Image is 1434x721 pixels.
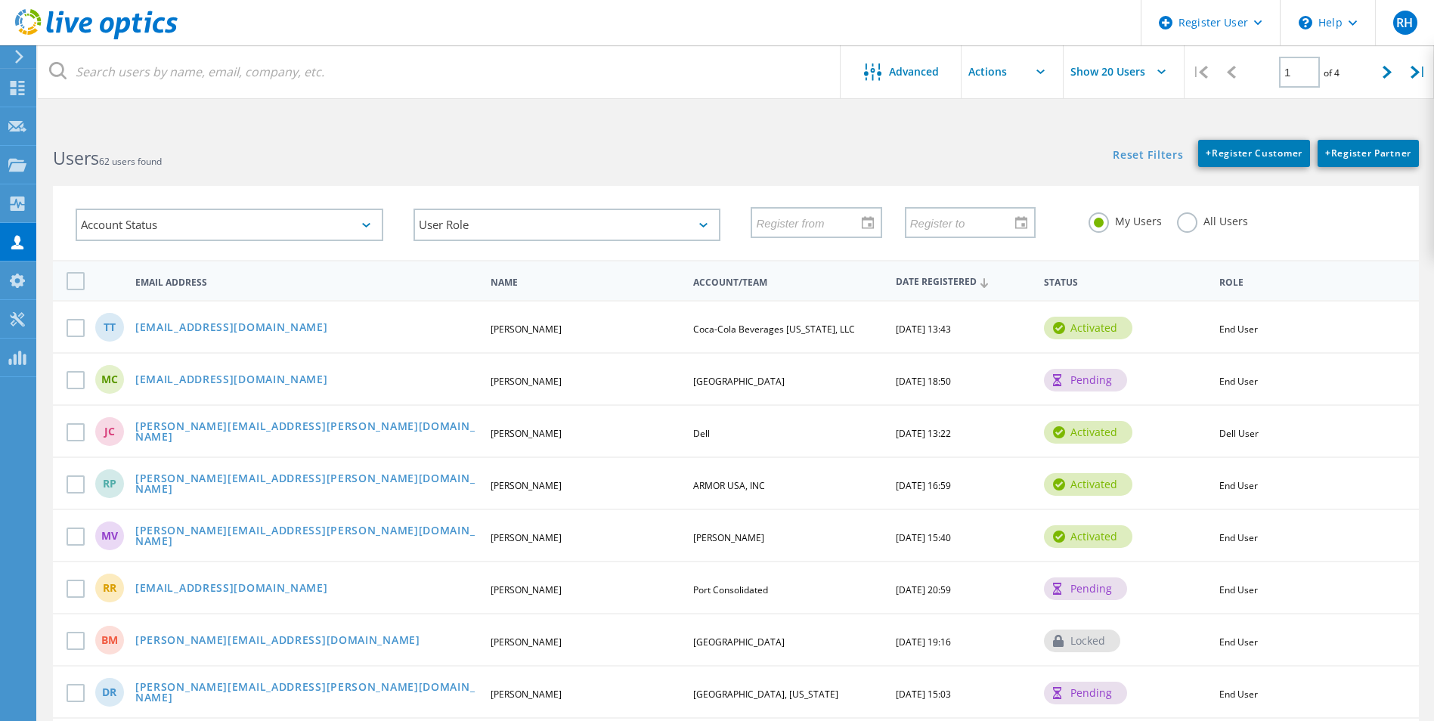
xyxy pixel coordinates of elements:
span: [DATE] 15:40 [896,531,951,544]
a: [EMAIL_ADDRESS][DOMAIN_NAME] [135,322,328,335]
span: [PERSON_NAME] [491,427,562,440]
span: JC [104,426,115,437]
span: [PERSON_NAME] [491,323,562,336]
span: End User [1219,531,1258,544]
div: pending [1044,577,1127,600]
span: [DATE] 13:43 [896,323,951,336]
span: [PERSON_NAME] [491,479,562,492]
span: End User [1219,688,1258,701]
span: End User [1219,375,1258,388]
span: MV [101,531,118,541]
span: [DATE] 15:03 [896,688,951,701]
span: [PERSON_NAME] [491,375,562,388]
span: DR [102,687,116,698]
span: 62 users found [99,155,162,168]
span: [DATE] 19:16 [896,636,951,648]
div: activated [1044,317,1132,339]
span: [PERSON_NAME] [491,531,562,544]
label: My Users [1089,212,1162,227]
span: [PERSON_NAME] [491,636,562,648]
span: Dell User [1219,427,1259,440]
span: [PERSON_NAME] [693,531,764,544]
span: End User [1219,323,1258,336]
input: Register from [752,208,869,237]
span: Status [1044,278,1206,287]
span: RH [1396,17,1413,29]
div: activated [1044,421,1132,444]
a: [PERSON_NAME][EMAIL_ADDRESS][PERSON_NAME][DOMAIN_NAME] [135,473,478,497]
span: Dell [693,427,710,440]
div: pending [1044,682,1127,704]
div: | [1403,45,1434,99]
span: [DATE] 13:22 [896,427,951,440]
svg: \n [1299,16,1312,29]
a: [PERSON_NAME][EMAIL_ADDRESS][PERSON_NAME][DOMAIN_NAME] [135,525,478,549]
span: Port Consolidated [693,583,768,596]
span: RR [103,583,116,593]
div: pending [1044,369,1127,391]
div: User Role [413,209,721,241]
span: Register Customer [1206,147,1302,159]
div: | [1185,45,1216,99]
span: End User [1219,583,1258,596]
b: + [1206,147,1212,159]
span: End User [1219,479,1258,492]
input: Register to [906,208,1024,237]
span: TT [104,322,116,333]
span: MC [101,374,118,385]
span: ARMOR USA, INC [693,479,765,492]
a: +Register Customer [1198,140,1310,167]
a: [PERSON_NAME][EMAIL_ADDRESS][PERSON_NAME][DOMAIN_NAME] [135,682,478,705]
span: of 4 [1324,67,1340,79]
div: locked [1044,630,1120,652]
span: Account/Team [693,278,883,287]
div: activated [1044,525,1132,548]
span: [GEOGRAPHIC_DATA], [US_STATE] [693,688,838,701]
span: [PERSON_NAME] [491,688,562,701]
b: Users [53,146,99,170]
span: RP [103,478,116,489]
div: activated [1044,473,1132,496]
span: [GEOGRAPHIC_DATA] [693,375,785,388]
span: [GEOGRAPHIC_DATA] [693,636,785,648]
label: All Users [1177,212,1248,227]
span: Register Partner [1325,147,1411,159]
a: [PERSON_NAME][EMAIL_ADDRESS][PERSON_NAME][DOMAIN_NAME] [135,421,478,444]
span: End User [1219,636,1258,648]
span: Advanced [889,67,939,77]
a: [PERSON_NAME][EMAIL_ADDRESS][DOMAIN_NAME] [135,635,420,648]
a: Live Optics Dashboard [15,32,178,42]
b: + [1325,147,1331,159]
span: Coca-Cola Beverages [US_STATE], LLC [693,323,855,336]
a: [EMAIL_ADDRESS][DOMAIN_NAME] [135,374,328,387]
a: [EMAIL_ADDRESS][DOMAIN_NAME] [135,583,328,596]
input: Search users by name, email, company, etc. [38,45,841,98]
span: [DATE] 18:50 [896,375,951,388]
span: Email Address [135,278,478,287]
span: [DATE] 20:59 [896,583,951,596]
span: [DATE] 16:59 [896,479,951,492]
span: Name [491,278,680,287]
span: BM [101,635,118,645]
div: Account Status [76,209,383,241]
a: Reset Filters [1113,150,1183,162]
span: [PERSON_NAME] [491,583,562,596]
a: +Register Partner [1318,140,1419,167]
span: Role [1219,278,1395,287]
span: Date Registered [896,277,1031,287]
